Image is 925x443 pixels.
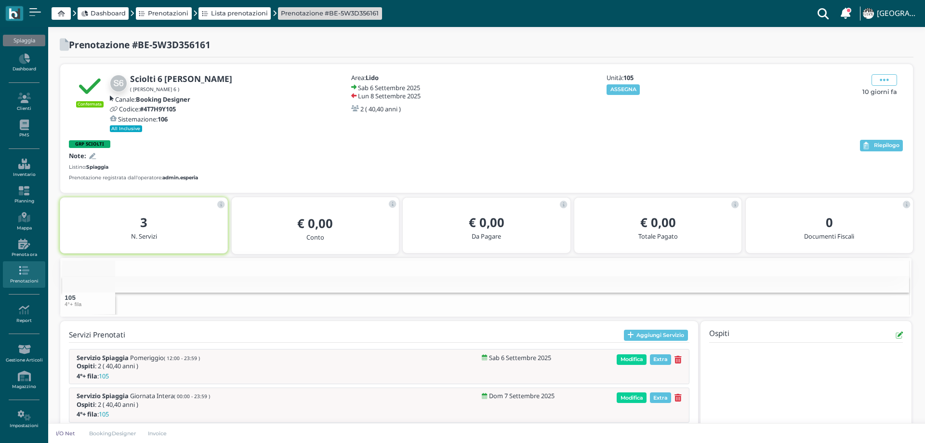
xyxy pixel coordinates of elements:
b: Ospiti [77,362,95,370]
b: € 0,00 [640,214,676,231]
h5: : 2 ( 40,40 anni ) [77,401,210,408]
a: Dashboard [3,50,45,76]
a: Mappa [3,208,45,235]
b: Servizio Spiaggia [77,391,129,400]
h5: : 2 ( 40,40 anni ) [77,362,200,369]
h5: Sistemazione: [118,116,168,122]
b: 3 [140,214,147,231]
b: € 0,00 [297,215,333,232]
span: Modifica [617,354,647,365]
small: Confermata [76,101,104,107]
small: ( [PERSON_NAME] 6 ) [130,86,179,93]
span: 105 [65,295,76,301]
a: Impostazioni [3,406,45,433]
b: GRP SCIOLTI [75,141,104,147]
b: Servizio Spiaggia [77,353,129,362]
a: Planning [3,182,45,208]
b: #4T7H9Y105 [140,105,176,113]
button: ASSEGNA [607,84,640,95]
a: Lista prenotazioni [202,9,268,18]
a: Clienti [3,89,45,115]
a: Prenotazioni [139,9,188,18]
span: Riepilogo [874,142,899,149]
span: Lista prenotazioni [211,9,268,18]
b: € 0,00 [469,214,504,231]
b: Booking Designer [136,95,190,104]
span: Dashboard [91,9,126,18]
img: Sciolti 6 Daniele [110,75,127,92]
h2: Prenotazione #BE-5W3D356161 [69,40,211,50]
a: Gestione Articoli [3,340,45,367]
iframe: Help widget launcher [857,413,917,435]
p: I/O Net [54,430,77,437]
a: Invoice [142,430,173,437]
a: PMS [3,116,45,142]
h5: Documenti Fiscali [753,233,905,240]
a: Canale:Booking Designer [110,96,190,103]
h5: Area: [351,74,452,81]
b: 106 [158,115,168,123]
a: Report [3,301,45,327]
small: 4°+ fila [65,301,81,307]
img: logo [9,8,20,19]
h5: Canale: [115,96,190,103]
span: 105 [99,411,109,417]
h5: Codice: [119,106,176,112]
b: Sciolti 6 [PERSON_NAME] [130,73,232,84]
h5: : [77,373,197,379]
b: Note: [69,151,86,160]
b: Lido [366,73,379,82]
button: Riepilogo [860,140,903,151]
small: ( 12:00 - 23:59 ) [164,355,200,362]
a: Dashboard [81,9,126,18]
div: Spiaggia [3,35,45,46]
span: Extra [650,354,672,365]
b: 0 [826,214,833,231]
h5: Sab 6 Settembre 2025 [489,354,551,361]
a: Inventario [3,155,45,181]
img: ... [863,8,873,19]
h5: : [77,411,197,417]
span: Modifica [617,392,647,403]
h5: Lun 8 Settembre 2025 [358,93,421,99]
a: ... [GEOGRAPHIC_DATA] [861,2,919,25]
b: 4°+ fila [77,372,97,380]
h5: Sab 6 Settembre 2025 [358,84,420,91]
small: All Inclusive [110,125,143,132]
a: Prenota ora [3,235,45,261]
b: Ospiti [77,400,95,409]
b: 105 [623,73,634,82]
span: Pomeriggio [130,354,200,361]
h4: Servizi Prenotati [69,331,125,339]
span: Extra [650,392,672,403]
a: Prenotazioni [3,261,45,288]
a: Codice:#4T7H9Y105 [110,106,176,112]
h4: Ospiti [709,330,729,341]
small: Listino: [69,163,108,171]
span: Giornata Intera [130,392,210,399]
span: 105 [99,373,109,379]
b: 4°+ fila [77,410,97,418]
span: 10 giorni fa [862,87,897,96]
button: Aggiungi Servizio [624,330,688,341]
h5: N. Servizi [68,233,220,240]
a: Magazzino [3,367,45,393]
a: BookingDesigner [83,430,142,437]
span: Prenotazioni [148,9,188,18]
h4: [GEOGRAPHIC_DATA] [877,10,919,18]
h5: Totale Pagato [582,233,734,240]
small: ( 00:00 - 23:59 ) [174,393,210,400]
h5: 2 ( 40,40 anni ) [360,106,401,112]
small: Prenotazione registrata dall'operatore: [69,174,198,181]
a: Prenotazione #BE-5W3D356161 [281,9,379,18]
b: Spiaggia [86,164,108,170]
h5: Da Pagare [410,233,562,240]
h5: Dom 7 Settembre 2025 [489,392,555,399]
h5: Unità: [607,74,708,81]
h5: Conto [239,234,391,241]
b: admin.esperia [162,175,198,181]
